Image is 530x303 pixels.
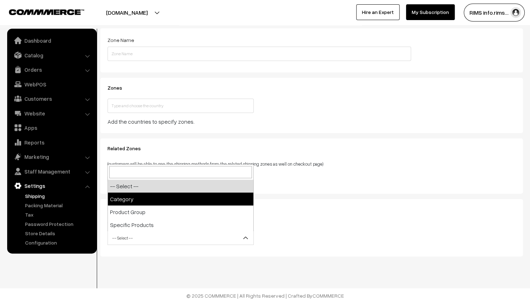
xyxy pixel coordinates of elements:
a: Catalog [9,49,94,62]
input: Zone Name [108,47,411,61]
a: Reports [9,136,94,149]
li: Specific Products [108,218,253,231]
a: Packing Material [23,202,94,209]
a: Hire an Expert [356,4,400,20]
a: My Subscription [406,4,455,20]
a: COMMMERCE [312,293,344,299]
a: Orders [9,63,94,76]
button: [DOMAIN_NAME] [81,4,173,22]
button: RIMS info.rims… [464,4,525,22]
img: user [510,7,521,18]
li: Product Group [108,205,253,218]
small: (customers will be able to see the shipping methods from the related shipping zones as well on ch... [108,161,323,167]
label: Zone Name [108,36,134,44]
a: WebPOS [9,78,94,91]
a: Password Protection [23,220,94,228]
a: Dashboard [9,34,94,47]
h3: Products available in this zone [108,206,411,212]
a: Shipping [23,192,94,200]
a: Staff Management [9,165,94,178]
a: Store Details [23,229,94,237]
a: Customers [9,92,94,105]
a: Tax [23,211,94,218]
li: -- Select -- [108,180,253,193]
a: Apps [9,121,94,134]
div: Add the countries to specify zones. [108,117,411,126]
a: Marketing [9,150,94,163]
input: Type and choose the country [108,99,254,113]
img: COMMMERCE [9,9,84,15]
li: Category [108,193,253,205]
a: COMMMERCE [9,7,72,16]
a: Website [9,107,94,120]
a: Configuration [23,239,94,246]
a: Settings [9,179,94,192]
h3: Zones [108,85,411,91]
span: -- Select -- [108,231,254,245]
h3: Related Zones [108,146,411,152]
span: -- Select -- [108,232,253,244]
